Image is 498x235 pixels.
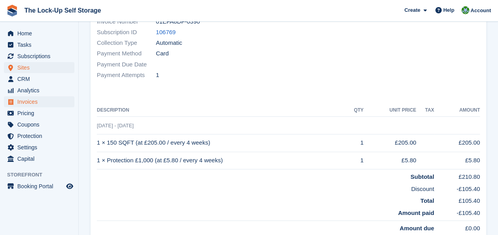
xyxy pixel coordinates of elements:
[363,134,416,152] td: £205.00
[398,209,434,216] strong: Amount paid
[4,153,74,164] a: menu
[4,96,74,107] a: menu
[4,119,74,130] a: menu
[17,28,65,39] span: Home
[97,17,156,26] span: Invoice Number
[434,193,480,206] td: £105.40
[65,182,74,191] a: Preview store
[17,85,65,96] span: Analytics
[17,73,65,84] span: CRM
[97,152,344,169] td: 1 × Protection £1,000 (at £5.80 / every 4 weeks)
[7,171,78,179] span: Storefront
[434,206,480,221] td: -£105.40
[420,197,434,204] strong: Total
[400,225,434,231] strong: Amount due
[434,221,480,233] td: £0.00
[97,134,344,152] td: 1 × 150 SQFT (at £205.00 / every 4 weeks)
[4,85,74,96] a: menu
[21,4,104,17] a: The Lock-Up Self Storage
[4,108,74,119] a: menu
[443,6,454,14] span: Help
[470,7,491,15] span: Account
[363,152,416,169] td: £5.80
[344,134,364,152] td: 1
[17,51,65,62] span: Subscriptions
[17,153,65,164] span: Capital
[4,181,74,192] a: menu
[4,39,74,50] a: menu
[363,104,416,117] th: Unit Price
[434,104,480,117] th: Amount
[4,142,74,153] a: menu
[344,104,364,117] th: QTY
[4,62,74,73] a: menu
[434,134,480,152] td: £205.00
[17,62,65,73] span: Sites
[97,39,156,48] span: Collection Type
[17,119,65,130] span: Coupons
[97,123,133,129] span: [DATE] - [DATE]
[156,71,159,80] span: 1
[344,152,364,169] td: 1
[17,130,65,141] span: Protection
[97,28,156,37] span: Subscription ID
[156,49,169,58] span: Card
[17,142,65,153] span: Settings
[461,6,469,14] img: Andrew Beer
[434,152,480,169] td: £5.80
[4,28,74,39] a: menu
[416,104,434,117] th: Tax
[6,5,18,17] img: stora-icon-8386f47178a22dfd0bd8f6a31ec36ba5ce8667c1dd55bd0f319d3a0aa187defe.svg
[4,130,74,141] a: menu
[434,169,480,182] td: £210.80
[17,39,65,50] span: Tasks
[404,6,420,14] span: Create
[4,51,74,62] a: menu
[156,28,176,37] a: 106769
[97,49,156,58] span: Payment Method
[17,96,65,107] span: Invoices
[411,173,434,180] strong: Subtotal
[434,182,480,194] td: -£105.40
[156,39,182,48] span: Automatic
[17,181,65,192] span: Booking Portal
[97,182,434,194] td: Discount
[97,71,156,80] span: Payment Attempts
[4,73,74,84] a: menu
[97,104,344,117] th: Description
[17,108,65,119] span: Pricing
[97,60,156,69] span: Payment Due Date
[156,17,200,26] span: 01EFA8DF-0390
